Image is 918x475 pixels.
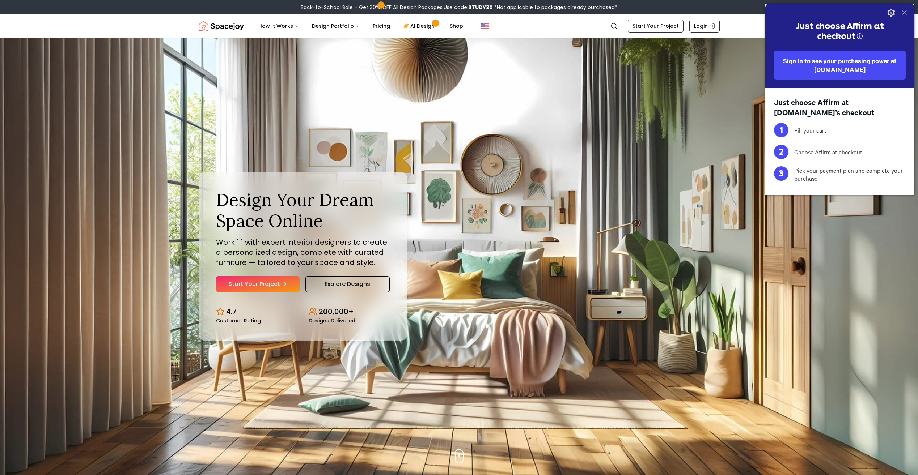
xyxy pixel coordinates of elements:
[216,237,390,268] p: Work 1:1 with expert interior designers to create a personalized design, complete with curated fu...
[397,19,443,33] a: AI Design
[367,19,396,33] a: Pricing
[216,301,390,323] div: Design stats
[628,20,684,33] a: Start Your Project
[319,307,354,317] p: 200,000+
[689,20,720,33] a: Login
[305,276,390,292] a: Explore Designs
[216,318,261,323] small: Customer Rating
[468,4,493,11] b: STUDY30
[253,19,305,33] button: How It Works
[493,4,617,11] span: *Not applicable to packages already purchased*
[253,19,469,33] nav: Main
[216,276,300,292] a: Start Your Project
[309,318,355,323] small: Designs Delivered
[444,19,469,33] a: Shop
[199,19,244,33] a: Spacejoy
[444,4,493,11] span: Use code:
[199,14,720,38] nav: Global
[301,4,617,11] div: Back-to-School Sale – Get 30% OFF All Design Packages.
[226,307,237,317] p: 4.7
[481,22,489,30] img: United States
[216,189,390,231] h1: Design Your Dream Space Online
[306,19,365,33] button: Design Portfolio
[199,19,244,33] img: Spacejoy Logo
